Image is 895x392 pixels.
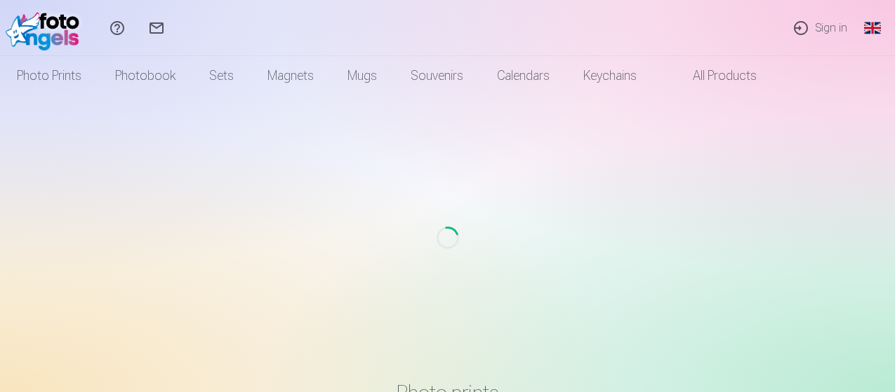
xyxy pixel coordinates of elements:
[394,56,480,95] a: Souvenirs
[251,56,331,95] a: Magnets
[480,56,566,95] a: Calendars
[654,56,774,95] a: All products
[331,56,394,95] a: Mugs
[192,56,251,95] a: Sets
[566,56,654,95] a: Keychains
[98,56,192,95] a: Photobook
[6,6,86,50] img: /fa2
